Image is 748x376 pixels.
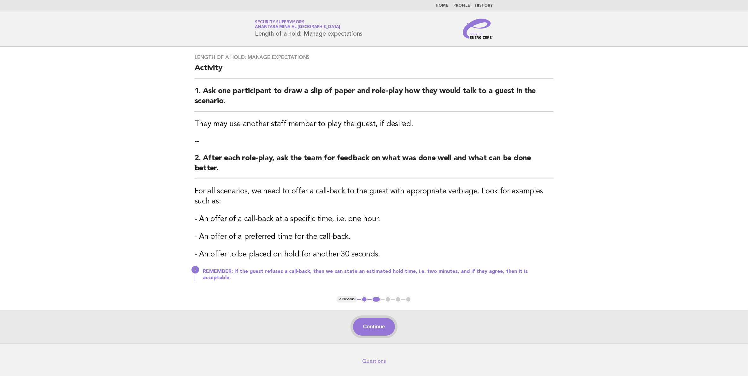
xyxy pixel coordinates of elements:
span: Anantara Mina al [GEOGRAPHIC_DATA] [255,25,340,29]
button: 2 [372,296,381,303]
h2: Activity [195,63,554,79]
h3: They may use another staff member to play the guest, if desired. [195,119,554,129]
h2: 2. After each role-play, ask the team for feedback on what was done well and what can be done bet... [195,153,554,179]
h3: - An offer of a call-back at a specific time, i.e. one hour. [195,214,554,224]
img: Service Energizers [463,19,493,39]
a: Profile [454,4,470,8]
p: -- [195,137,554,146]
h3: - An offer of a preferred time for the call-back. [195,232,554,242]
h2: 1. Ask one participant to draw a slip of paper and role-play how they would talk to a guest in th... [195,86,554,112]
h3: Length of a hold: Manage expectations [195,54,554,61]
button: < Previous [337,296,357,303]
button: 1 [361,296,368,303]
a: History [475,4,493,8]
a: Questions [362,358,386,364]
a: Security SupervisorsAnantara Mina al [GEOGRAPHIC_DATA] [255,20,340,29]
h3: - An offer to be placed on hold for another 30 seconds. [195,250,554,260]
a: Home [436,4,449,8]
h3: For all scenarios, we need to offer a call-back to the guest with appropriate verbiage. Look for ... [195,186,554,207]
button: Continue [353,318,395,336]
p: REMEMBER: If the guest refuses a call-back, then we can state an estimated hold time, i.e. two mi... [203,268,554,281]
h1: Length of a hold: Manage expectations [255,21,363,37]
